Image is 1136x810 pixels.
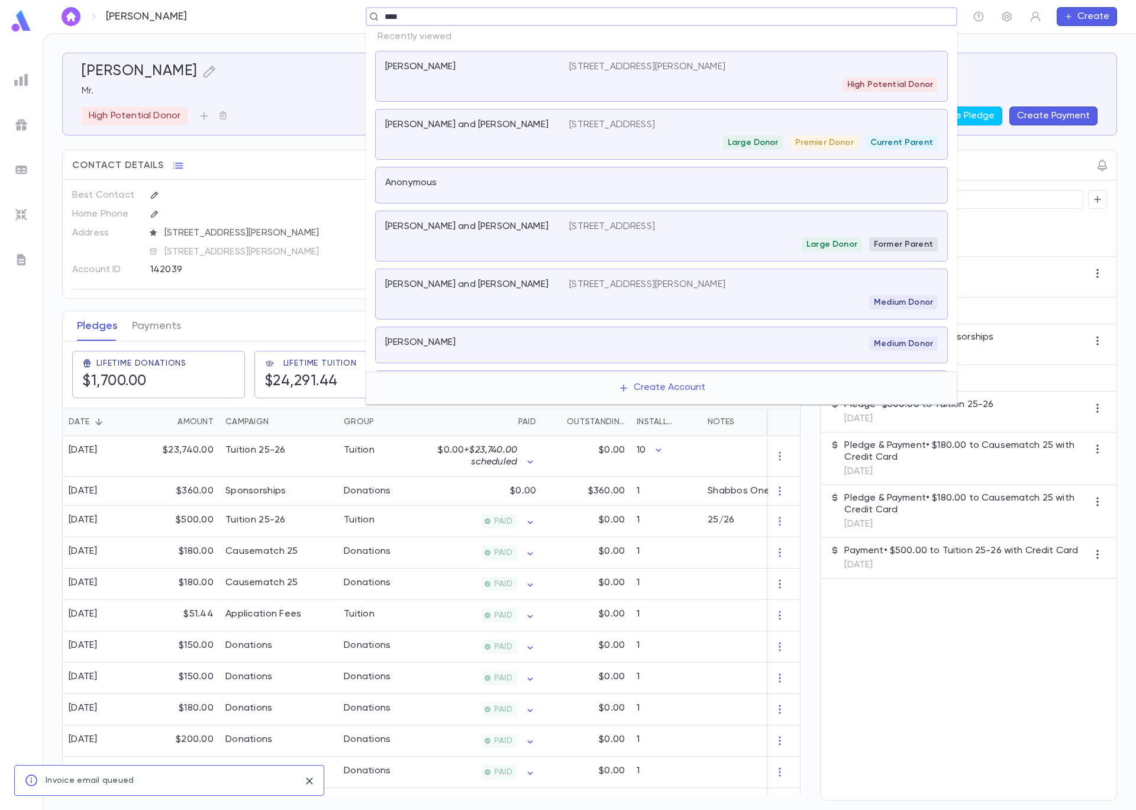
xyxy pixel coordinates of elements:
[631,569,702,600] div: 1
[844,518,1088,530] p: [DATE]
[143,694,220,725] div: $180.00
[143,537,220,569] div: $180.00
[69,702,98,714] div: [DATE]
[599,514,625,526] p: $0.00
[82,107,188,125] div: High Potential Donor
[631,506,702,537] div: 1
[723,138,783,147] span: Large Donor
[225,734,273,746] div: Donations
[631,537,702,569] div: 1
[569,279,725,291] p: [STREET_ADDRESS][PERSON_NAME]
[518,408,536,436] div: Paid
[569,61,725,73] p: [STREET_ADDRESS][PERSON_NAME]
[631,757,702,788] div: 1
[143,631,220,663] div: $150.00
[89,412,108,431] button: Sort
[844,492,1088,516] p: Pledge & Payment • $180.00 to Causematch 25 with Credit Card
[609,377,715,399] button: Create Account
[599,577,625,589] p: $0.00
[366,26,957,47] p: Recently viewed
[77,311,118,341] button: Pledges
[844,413,993,425] p: [DATE]
[489,705,517,714] span: PAID
[802,240,862,249] span: Large Donor
[489,579,517,589] span: PAID
[225,640,273,651] div: Donations
[106,10,187,23] p: [PERSON_NAME]
[14,208,28,222] img: imports_grey.530a8a0e642e233f2baf0ef88e8c9fcb.svg
[599,765,625,777] p: $0.00
[499,412,518,431] button: Sort
[89,110,180,122] p: High Potential Donor
[510,485,536,497] p: $0.00
[132,311,181,341] button: Payments
[143,477,220,506] div: $360.00
[82,373,147,391] h5: $1,700.00
[790,138,859,147] span: Premier Donor
[283,359,357,368] span: Lifetime Tuition
[844,399,993,411] p: Pledge • $500.00 to Tuition 25-26
[844,466,1088,477] p: [DATE]
[96,359,186,368] span: Lifetime Donations
[72,205,140,224] p: Home Phone
[843,80,938,89] span: High Potential Donor
[631,600,702,631] div: 1
[702,408,850,436] div: Notes
[72,160,164,172] span: Contact Details
[69,671,98,683] div: [DATE]
[708,408,734,436] div: Notes
[150,260,357,278] div: 142039
[14,253,28,267] img: letters_grey.7941b92b52307dd3b8a917253454ce1c.svg
[385,177,437,189] p: Anonymous
[14,73,28,87] img: reports_grey.c525e4749d1bce6a11f5fe2a8de1b229.svg
[344,444,375,456] div: Tuition
[69,608,98,620] div: [DATE]
[344,514,375,526] div: Tuition
[225,702,273,714] div: Donations
[637,408,677,436] div: Installments
[225,485,286,497] div: Sponsorships
[489,767,517,777] span: PAID
[631,725,702,757] div: 1
[72,224,140,243] p: Address
[374,412,393,431] button: Sort
[225,577,298,589] div: Causematch 25
[631,477,702,506] div: 1
[631,663,702,694] div: 1
[63,408,143,436] div: Date
[143,408,220,436] div: Amount
[14,118,28,132] img: campaigns_grey.99e729a5f7ee94e3726e6486bddda8f1.svg
[225,608,301,620] div: Application Fees
[631,694,702,725] div: 1
[9,9,33,33] img: logo
[225,514,286,526] div: Tuition 25-26
[489,611,517,620] span: PAID
[143,600,220,631] div: $51.44
[1009,107,1098,125] button: Create Payment
[708,514,734,526] div: 25/26
[264,373,338,391] h5: $24,291.44
[69,485,98,497] div: [DATE]
[143,757,220,788] div: $200.00
[385,337,456,348] p: [PERSON_NAME]
[599,734,625,746] p: $0.00
[489,736,517,746] span: PAID
[844,559,1078,571] p: [DATE]
[143,725,220,757] div: $200.00
[427,408,542,436] div: Paid
[344,408,374,436] div: Group
[344,546,391,557] div: Donations
[677,412,696,431] button: Sort
[143,569,220,600] div: $180.00
[344,702,391,714] div: Donations
[69,444,98,456] div: [DATE]
[344,671,391,683] div: Donations
[631,408,702,436] div: Installments
[225,444,286,456] div: Tuition 25-26
[869,240,938,249] span: Former Parent
[599,640,625,651] p: $0.00
[220,408,338,436] div: Campaign
[489,517,517,526] span: PAID
[300,772,319,790] button: close
[69,734,98,746] div: [DATE]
